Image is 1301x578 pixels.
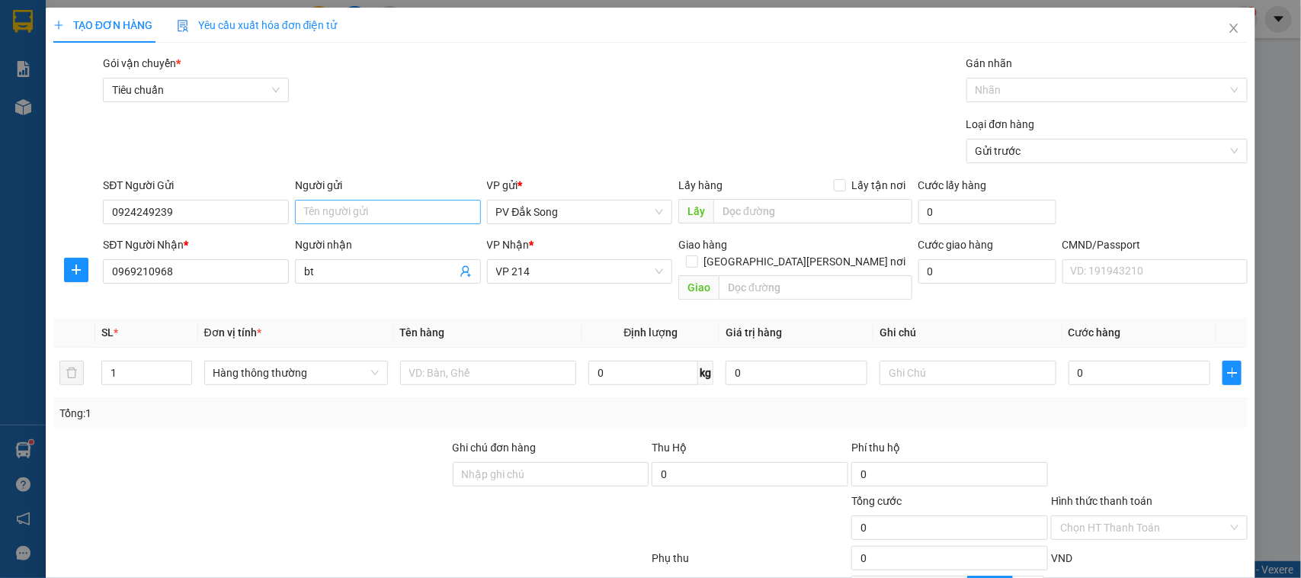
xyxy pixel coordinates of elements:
[1062,236,1248,253] div: CMND/Passport
[880,361,1056,385] input: Ghi Chú
[496,201,664,223] span: PV Đắk Song
[153,107,178,115] span: VP 214
[918,259,1056,284] input: Cước giao hàng
[966,57,1013,69] label: Gán nhãn
[101,326,114,339] span: SL
[976,140,1239,162] span: Gửi trước
[719,275,912,300] input: Dọc đường
[651,550,851,576] div: Phụ thu
[40,24,123,82] strong: CÔNG TY TNHH [GEOGRAPHIC_DATA] 214 QL13 - P.26 - Q.BÌNH THẠNH - TP HCM 1900888606
[918,200,1056,224] input: Cước lấy hàng
[453,442,537,454] label: Ghi chú đơn hàng
[53,92,177,103] strong: BIÊN NHẬN GỬI HÀNG HOÁ
[846,177,912,194] span: Lấy tận nơi
[103,57,181,69] span: Gói vận chuyển
[487,177,673,194] div: VP gửi
[103,236,289,253] div: SĐT Người Nhận
[65,264,88,276] span: plus
[496,260,664,283] span: VP 214
[295,177,481,194] div: Người gửi
[400,361,576,385] input: VD: Bàn, Ghế
[15,34,35,72] img: logo
[15,106,31,128] span: Nơi gửi:
[117,106,141,128] span: Nơi nhận:
[851,439,1048,462] div: Phí thu hộ
[400,326,445,339] span: Tên hàng
[1069,326,1121,339] span: Cước hàng
[487,239,530,251] span: VP Nhận
[678,199,713,223] span: Lấy
[177,19,338,31] span: Yêu cầu xuất hóa đơn điện tử
[1051,495,1152,507] label: Hình thức thanh toán
[698,361,713,385] span: kg
[873,318,1062,348] th: Ghi chú
[726,361,867,385] input: 0
[460,265,472,278] span: user-add
[966,118,1035,130] label: Loại đơn hàng
[678,239,727,251] span: Giao hàng
[678,275,719,300] span: Giao
[53,19,152,31] span: TẠO ĐƠN HÀNG
[453,462,649,486] input: Ghi chú đơn hàng
[678,179,723,191] span: Lấy hàng
[851,495,902,507] span: Tổng cước
[177,20,189,32] img: icon
[623,326,678,339] span: Định lượng
[53,20,64,31] span: plus
[1223,367,1241,379] span: plus
[145,69,215,80] span: 17:13:48 [DATE]
[204,326,261,339] span: Đơn vị tính
[59,405,503,422] div: Tổng: 1
[726,326,782,339] span: Giá trị hàng
[146,57,215,69] span: DSG08250197
[59,361,84,385] button: delete
[713,199,912,223] input: Dọc đường
[1213,8,1255,50] button: Close
[698,253,912,270] span: [GEOGRAPHIC_DATA][PERSON_NAME] nơi
[295,236,481,253] div: Người nhận
[112,79,280,101] span: Tiêu chuẩn
[1228,22,1240,34] span: close
[64,258,88,282] button: plus
[652,442,687,454] span: Thu Hộ
[1222,361,1242,385] button: plus
[918,239,994,251] label: Cước giao hàng
[103,177,289,194] div: SĐT Người Gửi
[213,361,379,384] span: Hàng thông thường
[918,179,987,191] label: Cước lấy hàng
[1051,552,1072,564] span: VND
